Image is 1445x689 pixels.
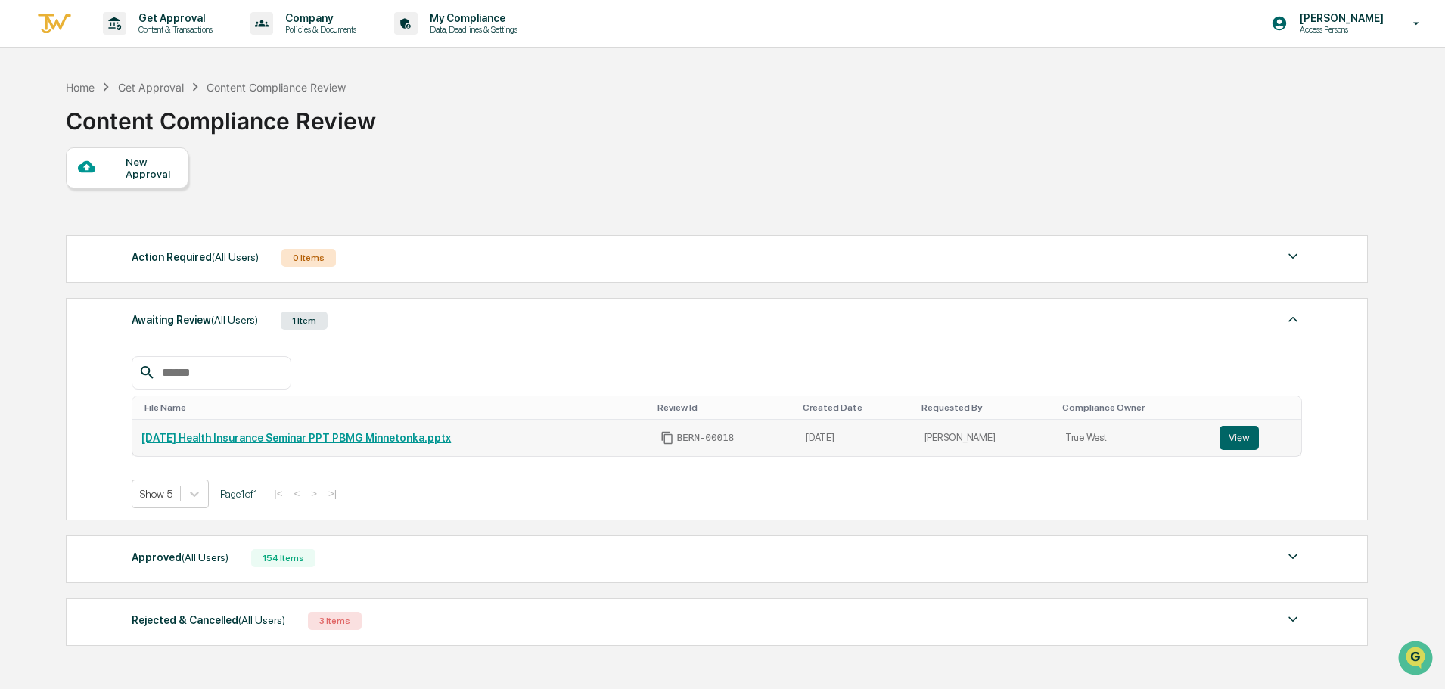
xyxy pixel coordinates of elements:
div: 🗄️ [110,192,122,204]
div: Awaiting Review [132,310,258,330]
td: True West [1056,420,1210,456]
span: (All Users) [182,551,228,563]
button: >| [324,487,341,500]
span: BERN-00018 [677,432,735,444]
a: 🖐️Preclearance [9,185,104,212]
a: 🔎Data Lookup [9,213,101,241]
span: (All Users) [238,614,285,626]
span: (All Users) [212,251,259,263]
div: 1 Item [281,312,328,330]
div: Get Approval [118,81,184,94]
button: |< [269,487,287,500]
p: Data, Deadlines & Settings [418,24,525,35]
td: [DATE] [797,420,915,456]
div: 154 Items [251,549,315,567]
div: Toggle SortBy [803,402,909,413]
div: We're available if you need us! [51,131,191,143]
div: Toggle SortBy [657,402,791,413]
a: 🗄️Attestations [104,185,194,212]
p: How can we help? [15,32,275,56]
img: caret [1284,310,1302,328]
span: Data Lookup [30,219,95,234]
div: 🖐️ [15,192,27,204]
div: New Approval [126,156,176,180]
div: Home [66,81,95,94]
div: Toggle SortBy [921,402,1050,413]
div: Toggle SortBy [144,402,645,413]
p: Policies & Documents [273,24,364,35]
span: Preclearance [30,191,98,206]
iframe: Open customer support [1397,639,1437,680]
p: My Compliance [418,12,525,24]
div: Toggle SortBy [1062,402,1204,413]
td: [PERSON_NAME] [915,420,1056,456]
span: (All Users) [211,314,258,326]
button: > [306,487,322,500]
div: Start new chat [51,116,248,131]
p: Content & Transactions [126,24,220,35]
img: logo [36,11,73,36]
a: View [1220,426,1292,450]
button: < [289,487,304,500]
p: Access Persons [1288,24,1391,35]
div: Rejected & Cancelled [132,610,285,630]
button: Start new chat [257,120,275,138]
span: Copy Id [660,431,674,445]
p: Company [273,12,364,24]
span: Attestations [125,191,188,206]
div: Action Required [132,247,259,267]
button: View [1220,426,1259,450]
div: 0 Items [281,249,336,267]
div: Toggle SortBy [1223,402,1295,413]
img: caret [1284,548,1302,566]
a: Powered byPylon [107,256,183,268]
div: Approved [132,548,228,567]
span: Pylon [151,256,183,268]
img: 1746055101610-c473b297-6a78-478c-a979-82029cc54cd1 [15,116,42,143]
div: Content Compliance Review [207,81,346,94]
a: [DATE] Health Insurance Seminar PPT PBMG Minnetonka.pptx [141,432,451,444]
p: Get Approval [126,12,220,24]
div: Content Compliance Review [66,95,376,135]
img: caret [1284,610,1302,628]
span: Page 1 of 1 [220,488,258,500]
div: 3 Items [308,612,362,630]
p: [PERSON_NAME] [1288,12,1391,24]
img: caret [1284,247,1302,265]
div: 🔎 [15,221,27,233]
